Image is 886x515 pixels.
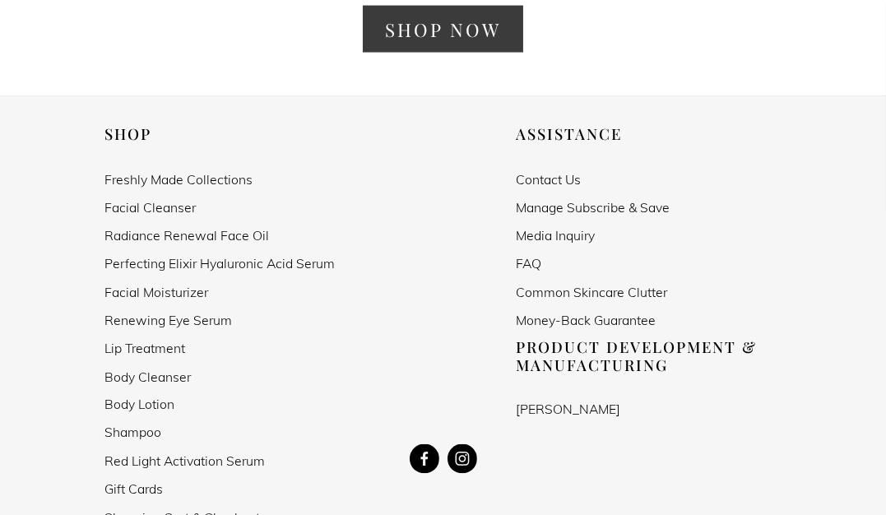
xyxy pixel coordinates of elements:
a: SHOP NOW [363,6,523,53]
a: Instagram [448,444,477,474]
a: Shampoo [104,425,161,439]
h2: Shop [104,125,370,143]
a: Freshly Made Collections [104,172,253,186]
a: FAQ [516,256,541,270]
a: Gift Cards [104,482,163,496]
a: Kevin Lesser [410,444,439,474]
a: Body Cleanser [104,369,191,383]
a: Facial Moisturizer [104,285,208,299]
a: Contact Us [516,172,581,186]
a: Body Lotion [104,397,174,411]
a: Facial Cleanser [104,200,196,214]
a: Radiance Renewal Face Oil [104,228,269,242]
a: [PERSON_NAME] [516,402,620,416]
a: Common Skincare Clutter [516,285,667,299]
h2: Product Development & Manufacturing [516,338,782,374]
a: Renewing Eye Serum [104,313,232,327]
a: Manage Subscribe & Save [516,200,670,214]
a: Media Inquiry [516,228,595,242]
h2: Assistance [516,125,782,143]
a: Perfecting Elixir Hyaluronic Acid Serum [104,256,335,270]
a: Money-Back Guarantee [516,313,656,327]
a: Lip Treatment [104,341,185,355]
